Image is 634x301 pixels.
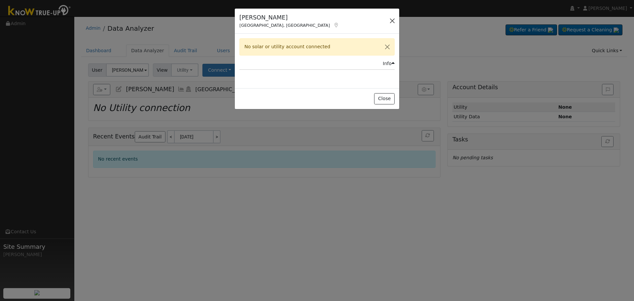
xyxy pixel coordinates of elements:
[374,93,394,104] button: Close
[383,60,395,67] div: Info
[380,39,394,55] button: Close
[239,13,339,22] h5: [PERSON_NAME]
[239,23,330,28] span: [GEOGRAPHIC_DATA], [GEOGRAPHIC_DATA]
[333,22,339,28] a: Map
[239,38,395,55] div: No solar or utility account connected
